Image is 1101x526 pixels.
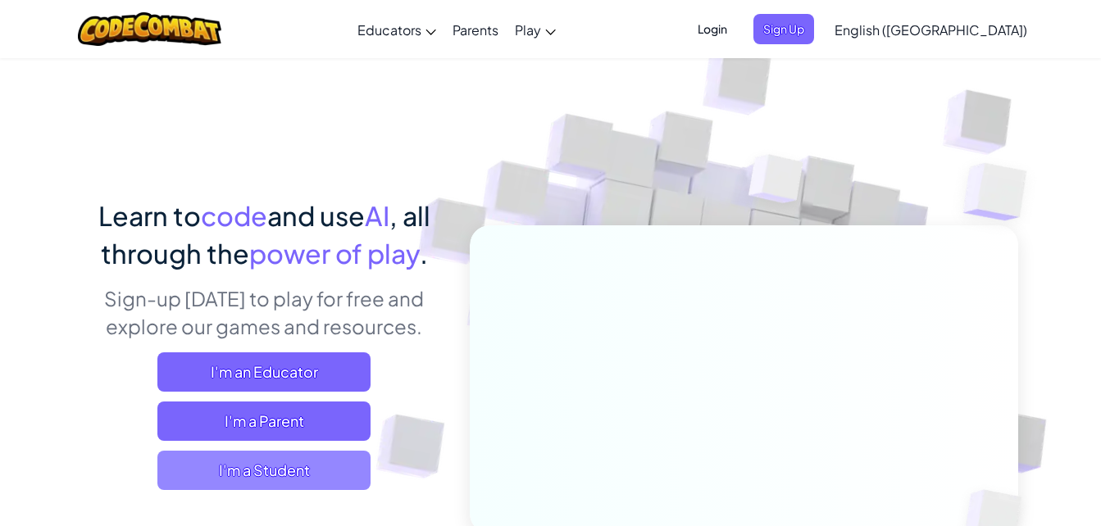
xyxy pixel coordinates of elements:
a: I'm an Educator [157,352,371,392]
span: power of play [249,237,420,270]
span: and use [267,199,365,232]
button: Sign Up [753,14,814,44]
img: Overlap cubes [930,123,1072,261]
span: Learn to [98,199,201,232]
a: Parents [444,7,507,52]
a: Play [507,7,564,52]
a: I'm a Parent [157,401,371,441]
a: Educators [349,7,444,52]
img: CodeCombat logo [78,12,221,46]
span: English ([GEOGRAPHIC_DATA]) [835,21,1027,39]
span: Play [515,21,541,39]
p: Sign-up [DATE] to play for free and explore our games and resources. [84,284,445,340]
button: Login [688,14,737,44]
img: Overlap cubes [717,122,835,244]
button: I'm a Student [157,451,371,490]
a: English ([GEOGRAPHIC_DATA]) [826,7,1035,52]
span: code [201,199,267,232]
span: . [420,237,428,270]
span: Educators [357,21,421,39]
span: AI [365,199,389,232]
